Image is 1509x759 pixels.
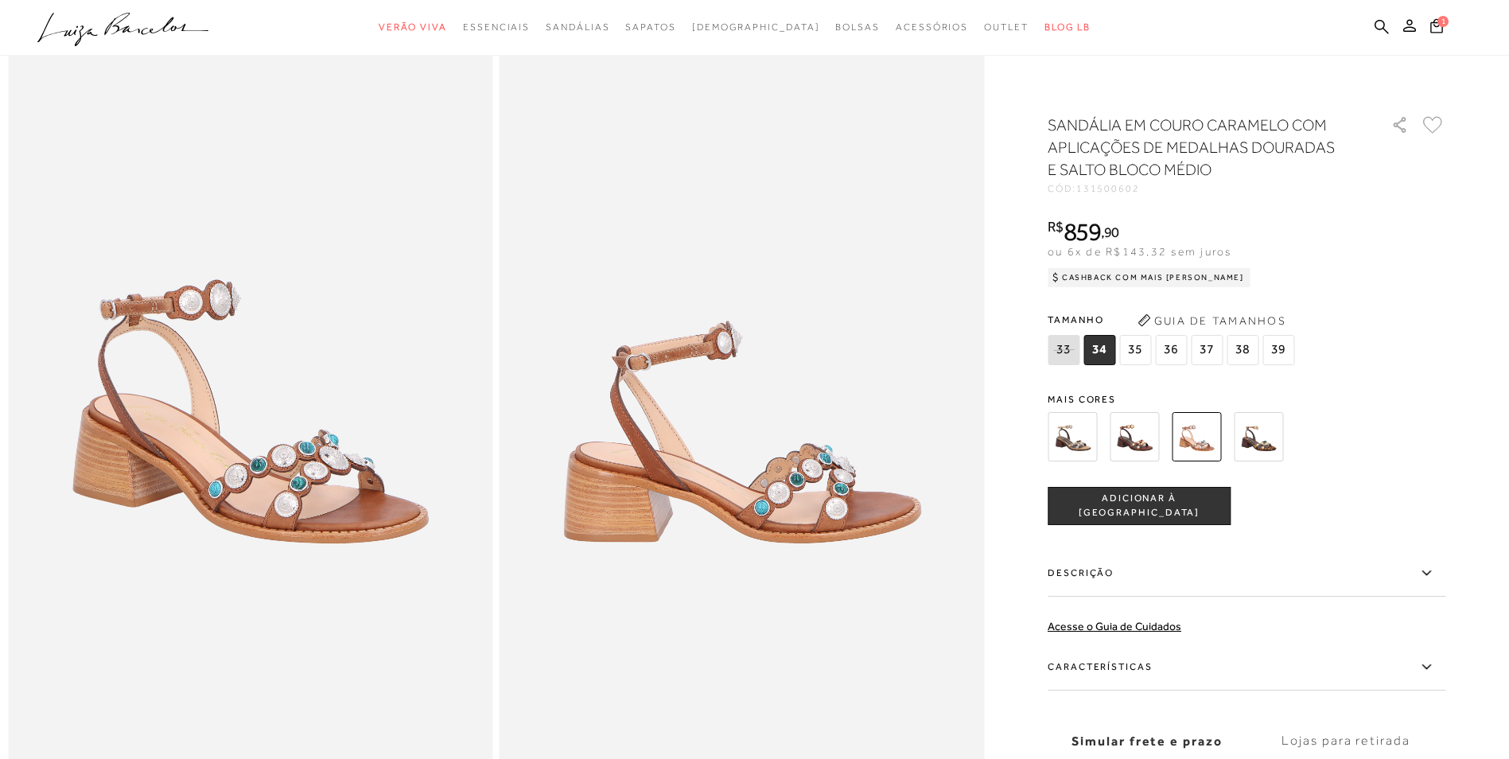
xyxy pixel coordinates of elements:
span: 859 [1064,217,1101,246]
button: 1 [1425,18,1448,39]
span: 35 [1119,335,1151,365]
span: Sapatos [625,21,675,33]
span: Bolsas [835,21,880,33]
div: Cashback com Mais [PERSON_NAME] [1048,268,1250,287]
span: 34 [1083,335,1115,365]
img: SANDÁLIA EM CAMURÇA BEGE COM SALTO BLOCO E APLICAÇÕES METALIZADAS [1048,412,1097,461]
button: Guia de Tamanhos [1132,308,1291,333]
span: 38 [1227,335,1258,365]
img: SANDÁLIA EM COURO CAFÉ COM APLICAÇÕES DE MEDALHAS DOURADAS E SALTO BLOCO MÉDIO [1110,412,1159,461]
span: ADICIONAR À [GEOGRAPHIC_DATA] [1048,492,1230,520]
span: Acessórios [896,21,968,33]
span: Verão Viva [379,21,447,33]
button: ADICIONAR À [GEOGRAPHIC_DATA] [1048,487,1231,525]
a: categoryNavScreenReaderText [835,13,880,42]
span: ou 6x de R$143,32 sem juros [1048,245,1231,258]
span: Outlet [984,21,1029,33]
span: BLOG LB [1044,21,1091,33]
a: noSubCategoriesText [692,13,820,42]
a: categoryNavScreenReaderText [379,13,447,42]
span: Essenciais [463,21,530,33]
span: Sandálias [546,21,609,33]
a: BLOG LB [1044,13,1091,42]
span: 131500602 [1076,183,1140,194]
span: Mais cores [1048,395,1445,404]
img: SANDÁLIA EM COURO CARAMELO COM APLICAÇÕES DE MEDALHAS DOURADAS E SALTO BLOCO MÉDIO [1172,412,1221,461]
i: R$ [1048,220,1064,234]
h1: SANDÁLIA EM COURO CARAMELO COM APLICAÇÕES DE MEDALHAS DOURADAS E SALTO BLOCO MÉDIO [1048,114,1346,181]
span: 37 [1191,335,1223,365]
img: SANDÁLIA EM COURO COM ESTAMPA DE ONÇA E SALTO BLOCO [1234,412,1283,461]
a: categoryNavScreenReaderText [984,13,1029,42]
a: categoryNavScreenReaderText [896,13,968,42]
span: 1 [1437,16,1449,27]
span: Tamanho [1048,308,1298,332]
label: Características [1048,644,1445,691]
span: 36 [1155,335,1187,365]
div: CÓD: [1048,184,1366,193]
span: 33 [1048,335,1079,365]
span: 39 [1262,335,1294,365]
label: Descrição [1048,551,1445,597]
a: categoryNavScreenReaderText [546,13,609,42]
a: Acesse o Guia de Cuidados [1048,620,1181,632]
a: categoryNavScreenReaderText [625,13,675,42]
i: , [1101,225,1119,239]
a: categoryNavScreenReaderText [463,13,530,42]
span: [DEMOGRAPHIC_DATA] [692,21,820,33]
span: 90 [1104,224,1119,240]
